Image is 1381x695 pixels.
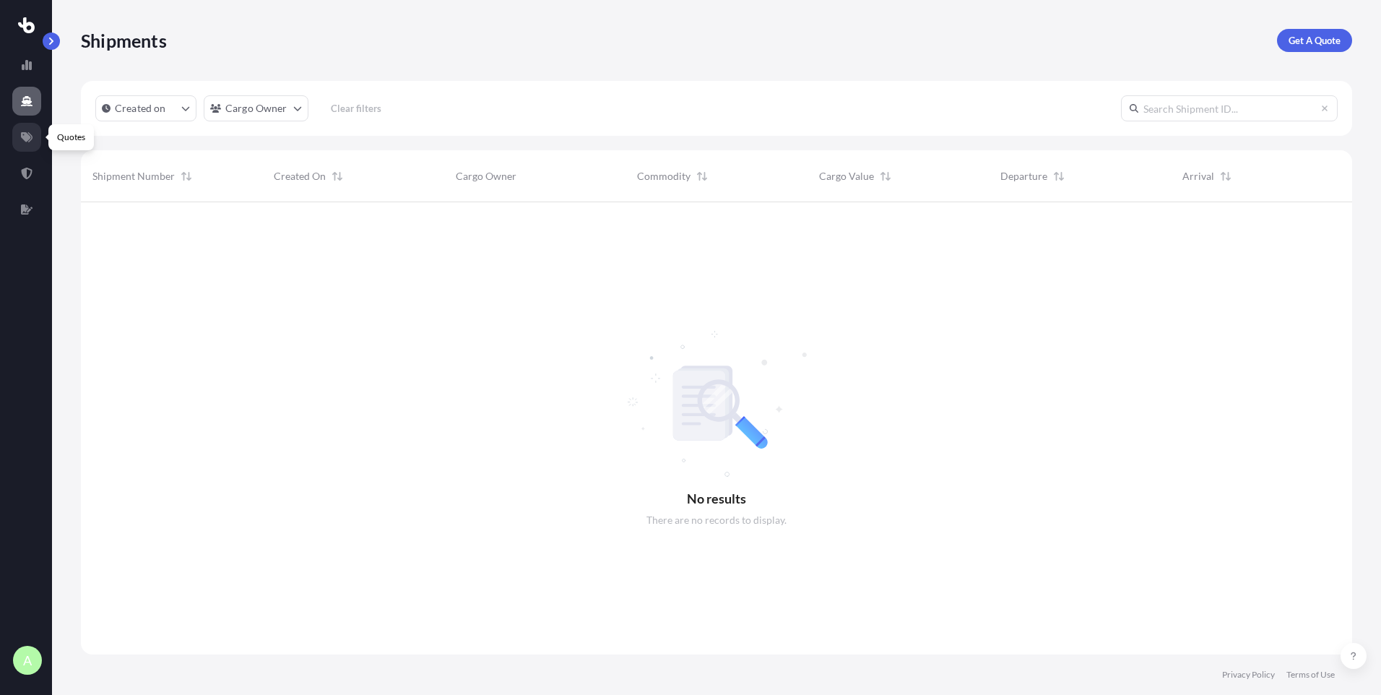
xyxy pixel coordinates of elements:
[274,169,326,184] span: Created On
[331,101,381,116] p: Clear filters
[23,653,32,668] span: A
[48,124,94,150] div: Quotes
[1277,29,1352,52] a: Get A Quote
[1050,168,1068,185] button: Sort
[1182,169,1214,184] span: Arrival
[81,29,167,52] p: Shipments
[1222,669,1275,681] a: Privacy Policy
[204,95,308,121] button: cargoOwner Filter options
[1289,33,1341,48] p: Get A Quote
[1000,169,1047,184] span: Departure
[115,101,166,116] p: Created on
[1286,669,1335,681] a: Terms of Use
[178,168,195,185] button: Sort
[637,169,690,184] span: Commodity
[316,97,397,120] button: Clear filters
[1121,95,1338,121] input: Search Shipment ID...
[225,101,287,116] p: Cargo Owner
[95,95,196,121] button: createdOn Filter options
[877,168,894,185] button: Sort
[693,168,711,185] button: Sort
[456,169,516,184] span: Cargo Owner
[819,169,874,184] span: Cargo Value
[1217,168,1234,185] button: Sort
[92,169,175,184] span: Shipment Number
[329,168,346,185] button: Sort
